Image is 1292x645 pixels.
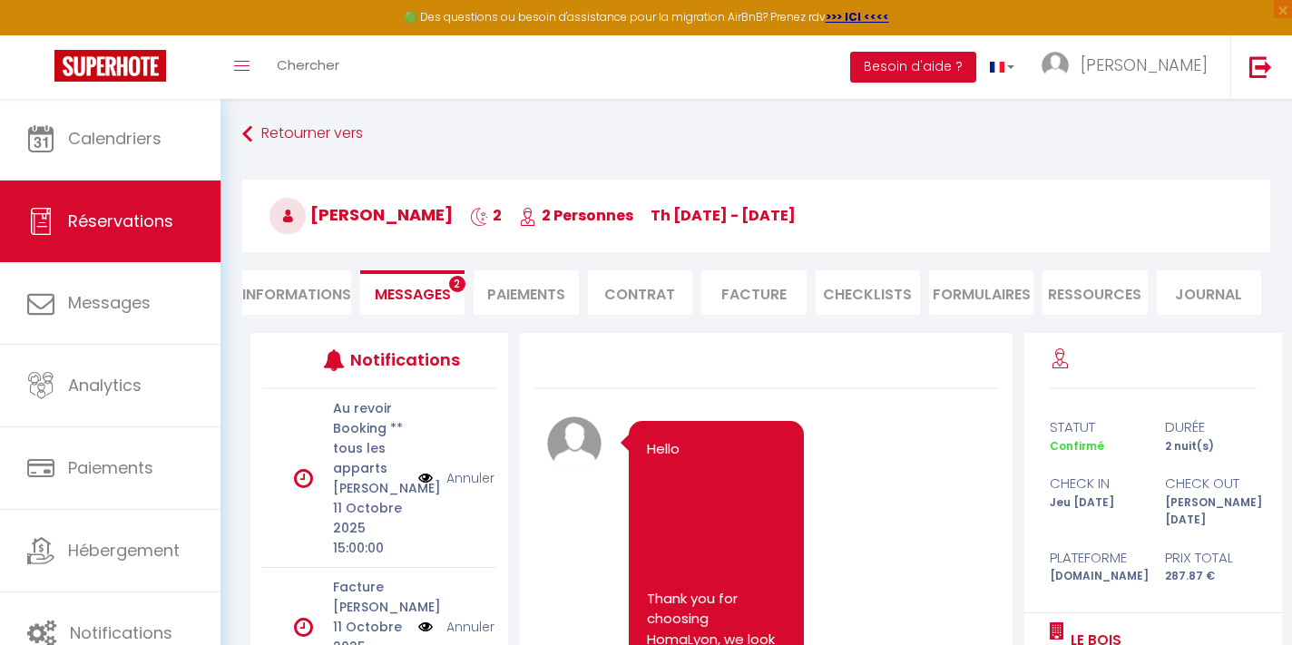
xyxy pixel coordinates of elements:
span: Messages [68,291,151,314]
button: Besoin d'aide ? [850,52,976,83]
span: Messages [375,284,451,305]
span: Paiements [68,456,153,479]
li: CHECKLISTS [816,270,920,315]
div: check in [1038,473,1153,494]
a: Annuler [446,617,494,637]
span: [PERSON_NAME] [269,203,453,226]
p: Hello [647,439,786,460]
span: Analytics [68,374,142,396]
li: Ressources [1042,270,1147,315]
div: Prix total [1153,547,1268,569]
img: NO IMAGE [418,468,433,488]
p: [PERSON_NAME] 11 Octobre 2025 15:00:00 [333,478,406,558]
a: ... [PERSON_NAME] [1028,35,1230,99]
div: Plateforme [1038,547,1153,569]
div: Jeu [DATE] [1038,494,1153,529]
div: check out [1153,473,1268,494]
span: 2 [470,205,502,226]
img: NO IMAGE [418,617,433,637]
span: Réservations [68,210,173,232]
span: Chercher [277,55,339,74]
div: statut [1038,416,1153,438]
div: [PERSON_NAME] [DATE] [1153,494,1268,529]
li: Facture [701,270,806,315]
img: avatar.png [547,416,602,471]
img: logout [1249,55,1272,78]
div: [DOMAIN_NAME] [1038,568,1153,585]
span: Confirmé [1050,438,1104,454]
li: Paiements [474,270,578,315]
li: Contrat [588,270,692,315]
li: FORMULAIRES [929,270,1033,315]
h3: Notifications [350,339,448,380]
span: Th [DATE] - [DATE] [651,205,796,226]
span: [PERSON_NAME] [1081,54,1208,76]
p: Facture [333,577,406,597]
span: 2 [449,276,465,292]
span: Notifications [70,621,172,644]
a: Retourner vers [242,118,1270,151]
span: Hébergement [68,539,180,562]
li: Informations [242,270,351,315]
img: ... [1042,52,1069,79]
img: Super Booking [54,50,166,82]
div: 2 nuit(s) [1153,438,1268,455]
span: Calendriers [68,127,161,150]
p: Au revoir Booking ** tous les apparts [333,398,406,478]
a: Annuler [446,468,494,488]
span: 2 Personnes [519,205,633,226]
a: >>> ICI <<<< [826,9,889,24]
a: Chercher [263,35,353,99]
li: Journal [1157,270,1261,315]
div: durée [1153,416,1268,438]
div: 287.87 € [1153,568,1268,585]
